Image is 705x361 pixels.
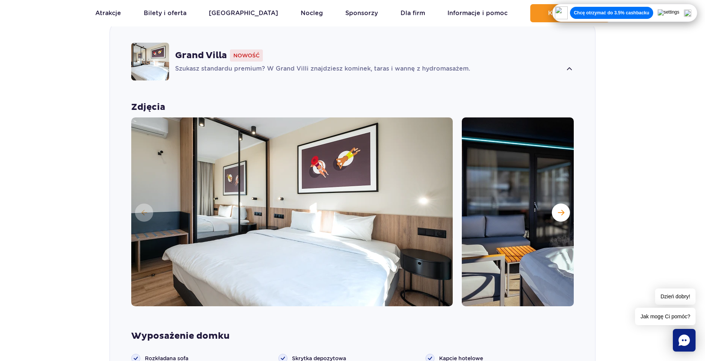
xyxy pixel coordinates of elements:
a: Informacje i pomoc [447,4,508,22]
span: Jak mogę Ci pomóc? [635,308,696,325]
a: Nocleg [301,4,323,22]
span: Nowość [230,49,263,62]
a: Bilety i oferta [144,4,186,22]
strong: Wyposażenie domku [131,330,574,342]
button: Następny slajd [552,204,570,222]
a: Atrakcje [95,4,121,22]
div: Chat [673,329,696,352]
a: [GEOGRAPHIC_DATA] [209,4,278,22]
p: Szukasz standardu premium? W Grand Villi znajdziesz kominek, taras i wannę z hydromasażem. [175,65,562,74]
span: Kup teraz [548,10,578,17]
button: Kup teraz [530,4,610,22]
a: Sponsorzy [345,4,378,22]
strong: Zdjęcia [131,102,574,113]
span: Dzień dobry! [655,288,696,305]
strong: Grand Villa [175,50,227,61]
a: Dla firm [401,4,425,22]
